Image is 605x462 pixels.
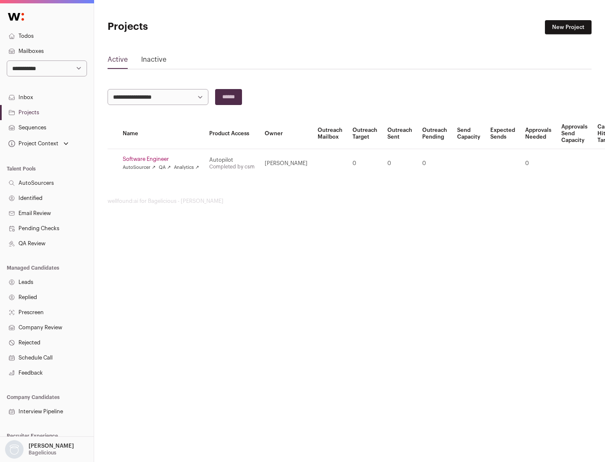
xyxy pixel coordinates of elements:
[556,118,592,149] th: Approvals Send Capacity
[382,149,417,178] td: 0
[452,118,485,149] th: Send Capacity
[108,198,592,205] footer: wellfound:ai for Bagelicious - [PERSON_NAME]
[204,118,260,149] th: Product Access
[123,156,199,163] a: Software Engineer
[141,55,166,68] a: Inactive
[108,20,269,34] h1: Projects
[108,55,128,68] a: Active
[3,440,76,459] button: Open dropdown
[29,443,74,449] p: [PERSON_NAME]
[417,149,452,178] td: 0
[7,140,58,147] div: Project Context
[382,118,417,149] th: Outreach Sent
[313,118,347,149] th: Outreach Mailbox
[485,118,520,149] th: Expected Sends
[347,149,382,178] td: 0
[520,118,556,149] th: Approvals Needed
[209,157,255,163] div: Autopilot
[347,118,382,149] th: Outreach Target
[520,149,556,178] td: 0
[545,20,592,34] a: New Project
[260,118,313,149] th: Owner
[5,440,24,459] img: nopic.png
[3,8,29,25] img: Wellfound
[159,164,171,171] a: QA ↗
[260,149,313,178] td: [PERSON_NAME]
[7,138,70,150] button: Open dropdown
[417,118,452,149] th: Outreach Pending
[209,164,255,169] a: Completed by csm
[29,449,56,456] p: Bagelicious
[123,164,155,171] a: AutoSourcer ↗
[118,118,204,149] th: Name
[174,164,199,171] a: Analytics ↗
